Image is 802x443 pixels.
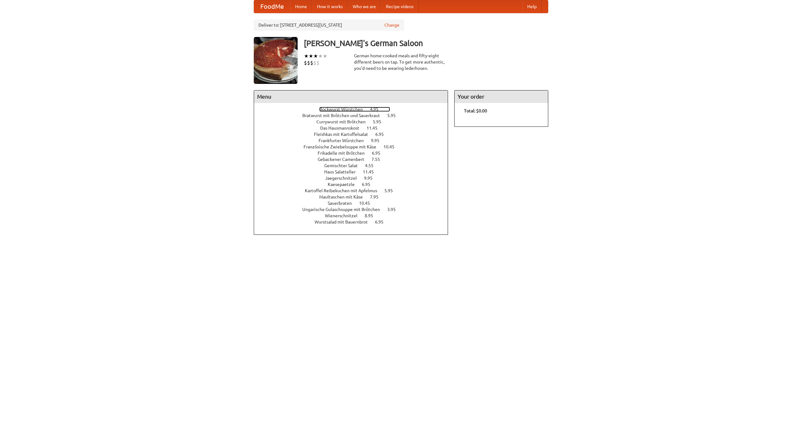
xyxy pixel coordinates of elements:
[309,53,313,59] li: ★
[319,138,370,143] span: Frankfurter Würstchen
[304,144,383,149] span: Französische Zwiebelsuppe mit Käse
[387,207,402,212] span: 3.95
[316,119,372,124] span: Currywurst mit Brötchen
[384,22,399,28] a: Change
[384,188,399,193] span: 5.95
[375,132,390,137] span: 6.95
[305,188,404,193] a: Kartoffel Reibekuchen mit Apfelmus 5.95
[370,107,385,112] span: 4.95
[359,201,376,206] span: 10.45
[290,0,312,13] a: Home
[319,107,369,112] span: Bockwurst Würstchen
[370,194,385,199] span: 7.95
[312,0,348,13] a: How it works
[372,151,387,156] span: 6.95
[455,90,548,103] h4: Your order
[254,37,298,84] img: angular.jpg
[302,113,386,118] span: Bratwurst mit Brötchen und Sauerkraut
[318,157,392,162] a: Gebackener Camenbert 7.55
[348,0,381,13] a: Who we are
[324,169,385,174] a: Haus Salatteller 11.45
[328,201,382,206] a: Sauerbraten 10.45
[318,157,371,162] span: Gebackener Camenbert
[328,182,361,187] span: Kaesepaetzle
[365,213,379,218] span: 8.95
[325,213,364,218] span: Wienerschnitzel
[372,157,386,162] span: 7.55
[383,144,401,149] span: 10.45
[325,176,363,181] span: Jaegerschnitzel
[304,53,309,59] li: ★
[387,113,402,118] span: 5.95
[304,37,548,49] h3: [PERSON_NAME]'s German Saloon
[254,0,290,13] a: FoodMe
[319,138,391,143] a: Frankfurter Würstchen 9.95
[371,138,386,143] span: 9.95
[318,151,392,156] a: Frikadelle mit Brötchen 6.95
[310,59,313,66] li: $
[325,213,385,218] a: Wienerschnitzel 8.95
[313,59,316,66] li: $
[254,90,448,103] h4: Menu
[316,59,320,66] li: $
[324,163,364,168] span: Gemischter Salat
[307,59,310,66] li: $
[354,53,448,71] div: German home-cooked meals and fifty-eight different beers on tap. To get more authentic, you'd nee...
[314,132,395,137] a: Fleishkas mit Kartoffelsalat 6.95
[373,119,388,124] span: 5.95
[367,126,384,131] span: 11.45
[314,132,374,137] span: Fleishkas mit Kartoffelsalat
[325,176,384,181] a: Jaegerschnitzel 9.95
[464,108,487,113] b: Total: $0.00
[328,201,358,206] span: Sauerbraten
[315,219,374,224] span: Wurstsalad mit Bauernbrot
[302,207,386,212] span: Ungarische Gulaschsuppe mit Brötchen
[324,169,362,174] span: Haus Salatteller
[254,19,404,31] div: Deliver to: [STREET_ADDRESS][US_STATE]
[305,188,383,193] span: Kartoffel Reibekuchen mit Apfelmus
[318,53,323,59] li: ★
[320,126,366,131] span: Das Hausmannskost
[522,0,542,13] a: Help
[319,194,369,199] span: Maultaschen mit Käse
[319,194,390,199] a: Maultaschen mit Käse 7.95
[315,219,395,224] a: Wurstsalad mit Bauernbrot 6.95
[320,126,389,131] a: Das Hausmannskost 11.45
[328,182,382,187] a: Kaesepaetzle 6.95
[365,163,380,168] span: 4.55
[304,59,307,66] li: $
[363,169,380,174] span: 11.45
[318,151,371,156] span: Frikadelle mit Brötchen
[324,163,385,168] a: Gemischter Salat 4.55
[302,113,407,118] a: Bratwurst mit Brötchen und Sauerkraut 5.95
[302,207,407,212] a: Ungarische Gulaschsuppe mit Brötchen 3.95
[313,53,318,59] li: ★
[319,107,390,112] a: Bockwurst Würstchen 4.95
[316,119,393,124] a: Currywurst mit Brötchen 5.95
[375,219,390,224] span: 6.95
[323,53,327,59] li: ★
[362,182,377,187] span: 6.95
[304,144,406,149] a: Französische Zwiebelsuppe mit Käse 10.45
[364,176,379,181] span: 9.95
[381,0,419,13] a: Recipe videos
